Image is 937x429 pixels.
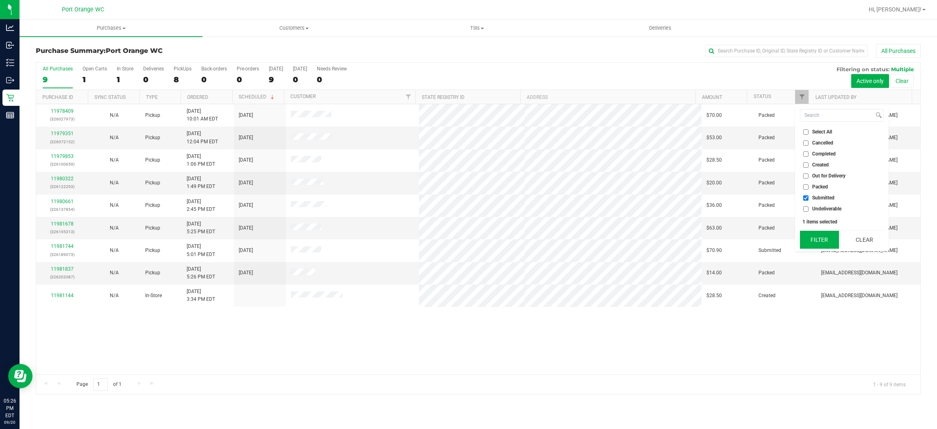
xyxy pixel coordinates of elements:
[110,269,119,277] button: N/A
[187,243,215,258] span: [DATE] 5:01 PM EDT
[706,247,722,254] span: $70.90
[4,419,16,425] p: 09/20
[187,175,215,190] span: [DATE] 1:49 PM EDT
[41,138,83,146] p: (326072152)
[706,134,722,142] span: $53.00
[386,24,568,32] span: Tills
[569,20,752,37] a: Deliveries
[110,112,119,118] span: Not Applicable
[4,397,16,419] p: 05:26 PM EDT
[51,131,74,136] a: 11979351
[758,112,775,119] span: Packed
[890,74,914,88] button: Clear
[145,269,160,277] span: Pickup
[803,195,808,201] input: Submitted
[706,112,722,119] span: $70.00
[754,94,771,99] a: Status
[239,94,276,100] a: Scheduled
[758,134,775,142] span: Packed
[203,24,385,32] span: Customers
[800,109,874,121] input: Search
[187,153,215,168] span: [DATE] 1:06 PM EDT
[143,66,164,72] div: Deliveries
[795,90,808,104] a: Filter
[143,75,164,84] div: 0
[110,135,119,140] span: Not Applicable
[51,176,74,182] a: 11980322
[317,66,347,72] div: Needs Review
[6,59,14,67] inline-svg: Inventory
[290,94,316,99] a: Customer
[815,94,856,100] a: Last Updated By
[110,179,119,187] button: N/A
[803,129,808,135] input: Select All
[891,66,914,72] span: Multiple
[401,90,415,104] a: Filter
[803,162,808,168] input: Created
[41,183,83,190] p: (326122293)
[201,66,227,72] div: Back-orders
[293,66,307,72] div: [DATE]
[422,94,464,100] a: State Registry ID
[51,108,74,114] a: 11978409
[812,195,835,200] span: Submitted
[6,24,14,32] inline-svg: Analytics
[145,224,160,232] span: Pickup
[237,75,259,84] div: 0
[812,162,829,167] span: Created
[758,201,775,209] span: Packed
[758,179,775,187] span: Packed
[8,364,33,388] iframe: Resource center
[110,292,119,300] button: N/A
[187,107,218,123] span: [DATE] 10:01 AM EDT
[20,20,203,37] a: Purchases
[845,231,884,249] button: Clear
[239,269,253,277] span: [DATE]
[51,266,74,272] a: 11981837
[239,134,253,142] span: [DATE]
[117,75,133,84] div: 1
[812,206,841,211] span: Undeliverable
[94,94,126,100] a: Sync Status
[83,75,107,84] div: 1
[706,179,722,187] span: $20.00
[812,151,836,156] span: Completed
[758,156,775,164] span: Packed
[6,76,14,84] inline-svg: Outbound
[110,157,119,163] span: Not Applicable
[145,156,160,164] span: Pickup
[201,75,227,84] div: 0
[203,20,386,37] a: Customers
[110,224,119,232] button: N/A
[41,160,83,168] p: (326100659)
[803,140,808,146] input: Cancelled
[6,111,14,119] inline-svg: Reports
[869,6,922,13] span: Hi, [PERSON_NAME]!
[187,265,215,281] span: [DATE] 5:26 PM EDT
[41,273,83,281] p: (326202087)
[239,224,253,232] span: [DATE]
[110,112,119,119] button: N/A
[51,199,74,204] a: 11980661
[837,66,889,72] span: Filtering on status:
[110,202,119,208] span: Not Applicable
[706,156,722,164] span: $28.50
[41,206,83,213] p: (326137854)
[110,247,119,253] span: Not Applicable
[187,130,218,145] span: [DATE] 12:04 PM EDT
[110,201,119,209] button: N/A
[705,45,868,57] input: Search Purchase ID, Original ID, State Registry ID or Customer Name...
[62,6,104,13] span: Port Orange WC
[70,378,128,391] span: Page of 1
[174,66,192,72] div: PickUps
[293,75,307,84] div: 0
[145,112,160,119] span: Pickup
[187,94,208,100] a: Ordered
[821,269,898,277] span: [EMAIL_ADDRESS][DOMAIN_NAME]
[145,134,160,142] span: Pickup
[386,20,569,37] a: Tills
[706,224,722,232] span: $63.00
[110,293,119,298] span: Not Applicable
[110,156,119,164] button: N/A
[41,228,83,236] p: (326195313)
